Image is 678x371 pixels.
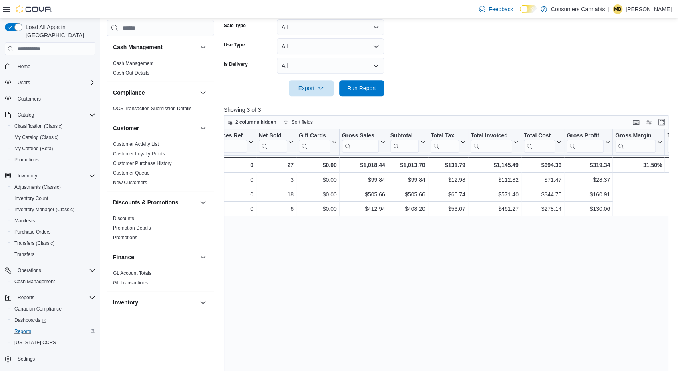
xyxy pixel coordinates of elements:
[11,338,59,347] a: [US_STATE] CCRS
[18,112,34,118] span: Catalog
[14,240,54,246] span: Transfers (Classic)
[224,117,280,127] button: 2 columns hidden
[11,304,95,314] span: Canadian Compliance
[294,80,329,96] span: Export
[347,84,376,92] span: Run Report
[11,238,95,248] span: Transfers (Classic)
[11,133,62,142] a: My Catalog (Classic)
[11,182,95,192] span: Adjustments (Classic)
[113,270,151,276] span: GL Account Totals
[113,124,197,132] button: Customer
[615,160,662,170] div: 31.50%
[14,62,34,71] a: Home
[14,184,61,190] span: Adjustments (Classic)
[11,304,65,314] a: Canadian Compliance
[18,79,30,86] span: Users
[113,89,197,97] button: Compliance
[14,110,37,120] button: Catalog
[113,298,197,306] button: Inventory
[18,294,34,301] span: Reports
[107,58,214,81] div: Cash Management
[113,160,172,167] span: Customer Purchase History
[14,229,51,235] span: Purchase Orders
[224,22,246,29] label: Sale Type
[11,238,58,248] a: Transfers (Classic)
[113,105,192,112] span: OCS Transaction Submission Details
[11,250,95,259] span: Transfers
[113,106,192,111] a: OCS Transaction Submission Details
[430,160,465,170] div: $131.79
[14,78,95,87] span: Users
[113,215,134,222] span: Discounts
[113,234,137,241] span: Promotions
[8,143,99,154] button: My Catalog (Beta)
[8,238,99,249] button: Transfers (Classic)
[11,327,34,336] a: Reports
[11,227,95,237] span: Purchase Orders
[14,94,44,104] a: Customers
[259,160,294,170] div: 27
[14,94,95,104] span: Customers
[198,298,208,307] button: Inventory
[14,354,95,364] span: Settings
[11,277,58,286] a: Cash Management
[113,151,165,157] a: Customer Loyalty Points
[198,198,208,207] button: Discounts & Promotions
[14,251,34,258] span: Transfers
[8,215,99,226] button: Manifests
[107,104,214,117] div: Compliance
[198,252,208,262] button: Finance
[113,253,134,261] h3: Finance
[224,106,673,114] p: Showing 3 of 3
[113,60,153,67] span: Cash Management
[8,181,99,193] button: Adjustments (Classic)
[224,61,248,67] label: Is Delivery
[18,267,41,274] span: Operations
[113,280,148,286] a: GL Transactions
[11,121,66,131] a: Classification (Classic)
[11,205,95,214] span: Inventory Manager (Classic)
[8,303,99,315] button: Canadian Compliance
[198,88,208,97] button: Compliance
[14,195,48,202] span: Inventory Count
[14,134,59,141] span: My Catalog (Classic)
[113,170,149,176] a: Customer Queue
[113,225,151,231] span: Promotion Details
[113,70,149,76] span: Cash Out Details
[2,292,99,303] button: Reports
[14,306,62,312] span: Canadian Compliance
[107,139,214,191] div: Customer
[644,117,654,127] button: Display options
[2,170,99,181] button: Inventory
[11,144,95,153] span: My Catalog (Beta)
[8,132,99,143] button: My Catalog (Classic)
[209,160,253,170] div: 0
[11,182,64,192] a: Adjustments (Classic)
[470,160,518,170] div: $1,145.49
[113,124,139,132] h3: Customer
[614,4,621,14] span: MB
[11,338,95,347] span: Washington CCRS
[8,249,99,260] button: Transfers
[11,216,95,226] span: Manifests
[224,42,245,48] label: Use Type
[14,293,95,302] span: Reports
[11,155,42,165] a: Promotions
[18,356,35,362] span: Settings
[11,121,95,131] span: Classification (Classic)
[14,293,38,302] button: Reports
[113,43,197,51] button: Cash Management
[8,315,99,326] a: Dashboards
[198,123,208,133] button: Customer
[11,327,95,336] span: Reports
[18,63,30,70] span: Home
[11,315,95,325] span: Dashboards
[14,317,46,323] span: Dashboards
[14,171,95,181] span: Inventory
[107,268,214,291] div: Finance
[113,198,178,206] h3: Discounts & Promotions
[8,276,99,287] button: Cash Management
